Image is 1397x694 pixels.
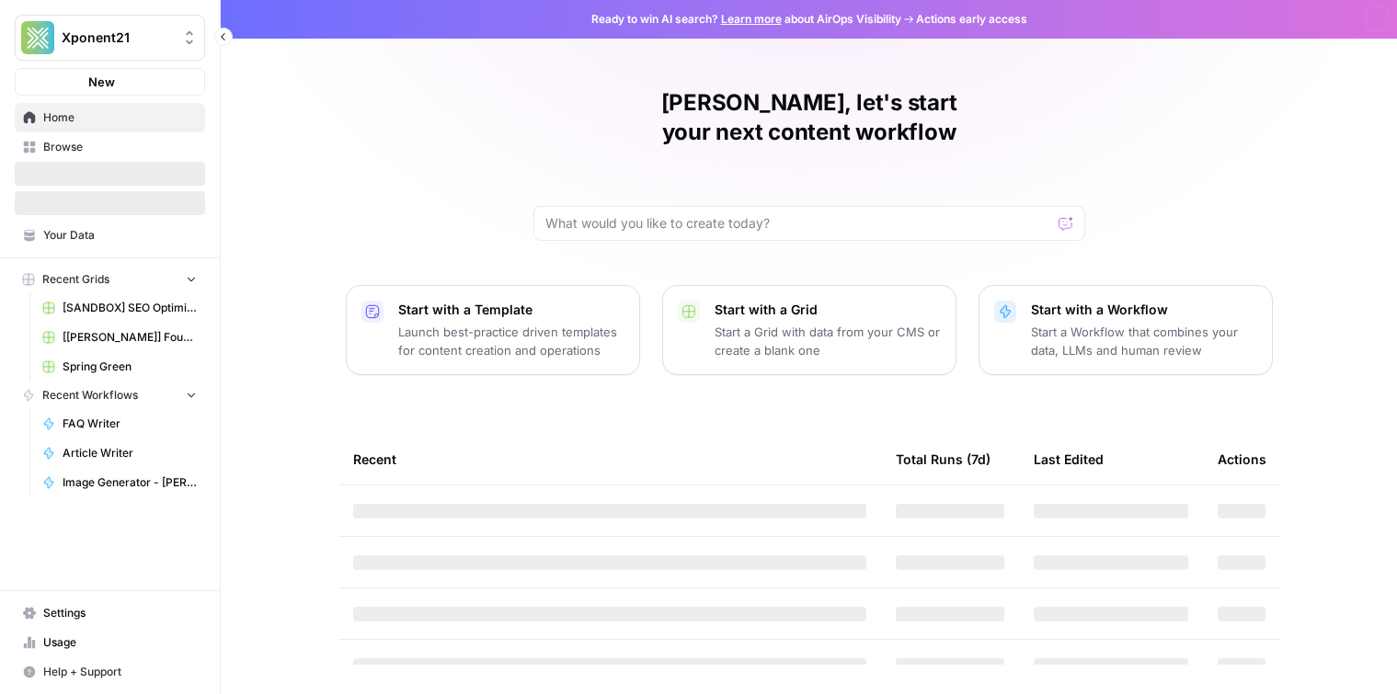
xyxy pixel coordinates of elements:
[15,598,205,628] a: Settings
[353,434,866,484] div: Recent
[1034,434,1104,484] div: Last Edited
[346,285,640,375] button: Start with a TemplateLaunch best-practice driven templates for content creation and operations
[533,88,1085,147] h1: [PERSON_NAME], let's start your next content workflow
[63,415,197,432] span: FAQ Writer
[43,139,197,155] span: Browse
[15,657,205,687] button: Help + Support
[34,323,205,352] a: [[PERSON_NAME]] Fountain of You MD
[62,28,173,47] span: Xponent21
[662,285,956,375] button: Start with a GridStart a Grid with data from your CMS or create a blank one
[21,21,54,54] img: Xponent21 Logo
[42,271,109,288] span: Recent Grids
[34,468,205,497] a: Image Generator - [PERSON_NAME]
[15,628,205,657] a: Usage
[721,12,782,26] a: Learn more
[398,323,624,359] p: Launch best-practice driven templates for content creation and operations
[15,266,205,293] button: Recent Grids
[63,358,197,375] span: Spring Green
[398,301,624,319] p: Start with a Template
[1218,434,1266,484] div: Actions
[34,438,205,468] a: Article Writer
[15,15,205,61] button: Workspace: Xponent21
[15,381,205,409] button: Recent Workflows
[916,11,1027,28] span: Actions early access
[43,109,197,126] span: Home
[715,301,941,319] p: Start with a Grid
[63,445,197,461] span: Article Writer
[715,323,941,359] p: Start a Grid with data from your CMS or create a blank one
[591,11,901,28] span: Ready to win AI search? about AirOps Visibility
[43,664,197,680] span: Help + Support
[63,329,197,346] span: [[PERSON_NAME]] Fountain of You MD
[896,434,990,484] div: Total Runs (7d)
[63,300,197,316] span: [SANDBOX] SEO Optimizations
[63,474,197,491] span: Image Generator - [PERSON_NAME]
[15,68,205,96] button: New
[43,605,197,621] span: Settings
[545,214,1051,233] input: What would you like to create today?
[42,387,138,404] span: Recent Workflows
[1031,323,1257,359] p: Start a Workflow that combines your data, LLMs and human review
[88,73,115,91] span: New
[34,293,205,323] a: [SANDBOX] SEO Optimizations
[15,103,205,132] a: Home
[979,285,1273,375] button: Start with a WorkflowStart a Workflow that combines your data, LLMs and human review
[34,352,205,381] a: Spring Green
[43,227,197,244] span: Your Data
[15,132,205,162] a: Browse
[15,221,205,250] a: Your Data
[43,634,197,651] span: Usage
[34,409,205,438] a: FAQ Writer
[1031,301,1257,319] p: Start with a Workflow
